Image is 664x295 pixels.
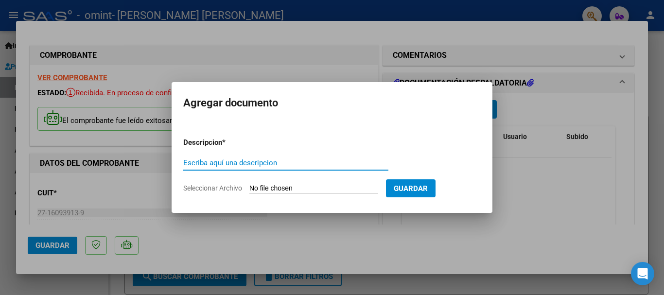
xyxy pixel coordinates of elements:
[183,94,481,112] h2: Agregar documento
[183,137,273,148] p: Descripcion
[386,179,436,197] button: Guardar
[631,262,654,285] div: Open Intercom Messenger
[183,184,242,192] span: Seleccionar Archivo
[394,184,428,193] span: Guardar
